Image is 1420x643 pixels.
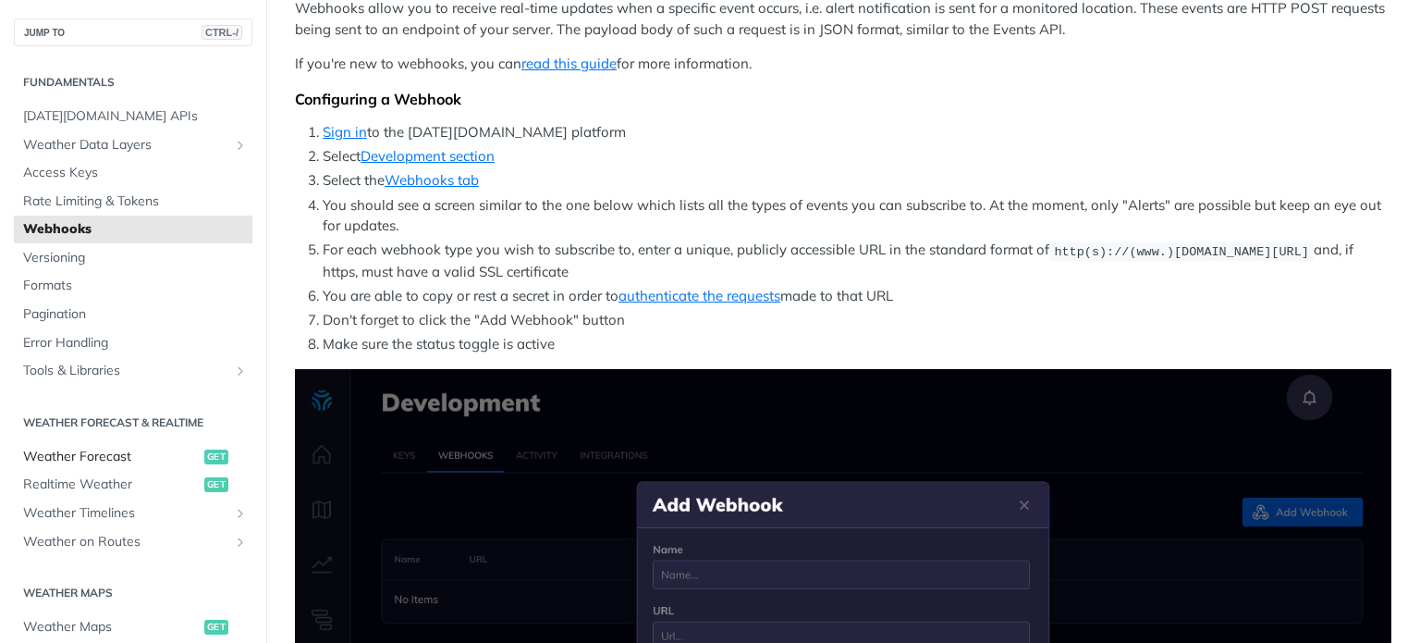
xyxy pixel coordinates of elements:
[204,450,228,464] span: get
[23,136,228,155] span: Weather Data Layers
[233,138,248,153] button: Show subpages for Weather Data Layers
[14,216,252,243] a: Webhooks
[323,123,367,141] a: Sign in
[323,146,1391,167] li: Select
[14,471,252,499] a: Realtime Weatherget
[23,334,248,352] span: Error Handling
[1054,244,1308,258] span: http(s)://(www.)[DOMAIN_NAME][URL]
[361,147,495,165] a: Development section
[23,533,228,551] span: Weather on Routes
[23,362,228,380] span: Tools & Libraries
[23,220,248,239] span: Webhooks
[14,357,252,385] a: Tools & LibrariesShow subpages for Tools & Libraries
[204,477,228,492] span: get
[14,329,252,357] a: Error Handling
[204,620,228,635] span: get
[14,528,252,556] a: Weather on RoutesShow subpages for Weather on Routes
[14,188,252,216] a: Rate Limiting & Tokens
[233,506,248,521] button: Show subpages for Weather Timelines
[14,103,252,130] a: [DATE][DOMAIN_NAME] APIs
[14,131,252,159] a: Weather Data LayersShow subpages for Weather Data Layers
[23,164,248,182] span: Access Keys
[14,301,252,328] a: Pagination
[14,244,252,272] a: Versioning
[323,286,1391,307] li: You are able to copy or rest a secret in order to made to that URL
[23,249,248,267] span: Versioning
[14,159,252,187] a: Access Keys
[14,414,252,431] h2: Weather Forecast & realtime
[295,90,1391,108] div: Configuring a Webhook
[618,287,780,304] a: authenticate the requests
[385,171,479,189] a: Webhooks tab
[323,195,1391,237] li: You should see a screen similar to the one below which lists all the types of events you can subs...
[323,334,1391,355] li: Make sure the status toggle is active
[233,364,248,378] button: Show subpages for Tools & Libraries
[233,535,248,550] button: Show subpages for Weather on Routes
[202,25,242,40] span: CTRL-/
[323,170,1391,192] li: Select the
[14,74,252,91] h2: Fundamentals
[14,500,252,527] a: Weather TimelinesShow subpages for Weather Timelines
[323,122,1391,143] li: to the [DATE][DOMAIN_NAME] platform
[23,277,248,295] span: Formats
[14,443,252,471] a: Weather Forecastget
[14,19,252,46] button: JUMP TOCTRL-/
[23,192,248,211] span: Rate Limiting & Tokens
[323,240,1391,282] li: For each webhook type you wish to subscribe to, enter a unique, publicly accessible URL in the st...
[14,585,252,601] h2: Weather Maps
[23,305,248,324] span: Pagination
[323,310,1391,331] li: Don't forget to click the "Add Webhook" button
[23,618,200,637] span: Weather Maps
[295,54,1391,75] p: If you're new to webhooks, you can for more information.
[14,272,252,300] a: Formats
[23,448,200,466] span: Weather Forecast
[521,55,617,72] a: read this guide
[14,613,252,641] a: Weather Mapsget
[23,504,228,523] span: Weather Timelines
[23,476,200,494] span: Realtime Weather
[23,107,248,126] span: [DATE][DOMAIN_NAME] APIs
